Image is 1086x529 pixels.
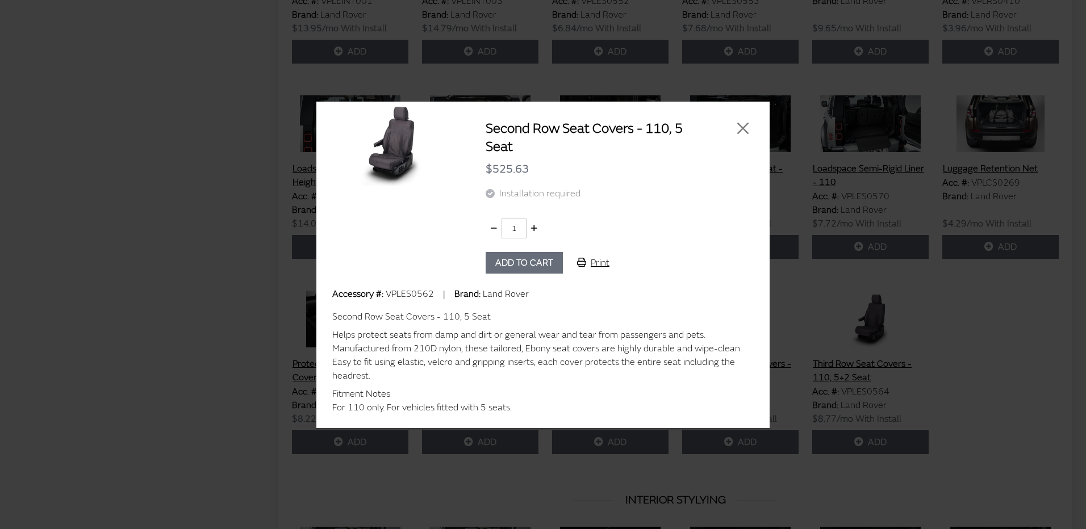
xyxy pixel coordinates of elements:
div: Helps protect seats from damp and dirt or general wear and tear from passengers and pets. Manufac... [332,328,754,383]
h2: Second Row Seat Covers - 110, 5 Seat [486,120,705,156]
label: Accessory #: [332,287,383,301]
span: VPLES0562 [386,288,434,300]
span: Installation required [499,188,580,199]
span: Land Rover [483,288,529,300]
button: Close [734,120,751,137]
div: Second Row Seat Covers - 110, 5 Seat [332,310,754,324]
button: Print [567,252,619,274]
label: Fitment Notes [332,387,390,401]
div: $525.63 [486,156,751,182]
button: Add to cart [486,252,563,274]
span: | [443,288,445,300]
label: Brand: [454,287,481,301]
div: For 110 only. For vehicles fitted with 5 seats. [332,401,754,414]
img: Image for Second Row Seat Covers - 110, 5 Seat [316,101,467,186]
